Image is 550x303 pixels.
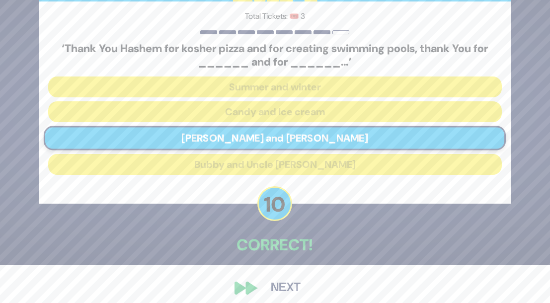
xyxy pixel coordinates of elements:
button: Candy and ice cream [48,101,501,122]
p: 10 [257,186,292,221]
button: Bubby and Uncle [PERSON_NAME] [48,154,501,175]
h5: ‘Thank You Hashem for kosher pizza and for creating swimming pools, thank You for ______ and for ... [48,42,501,69]
button: Next [257,277,314,300]
p: Total Tickets: 🎟️ 3 [48,10,501,22]
button: [PERSON_NAME] and [PERSON_NAME] [44,126,506,151]
p: Correct! [39,233,510,257]
button: Summer and winter [48,76,501,97]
